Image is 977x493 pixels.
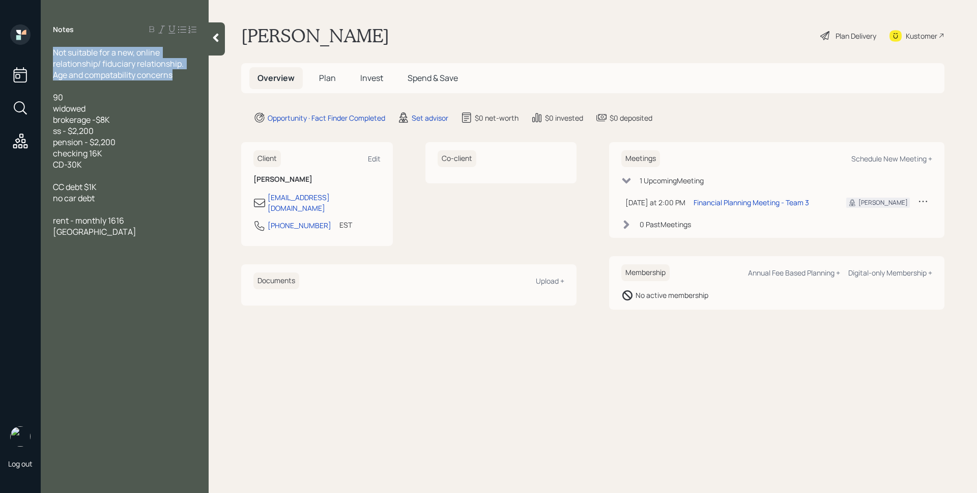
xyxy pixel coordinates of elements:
[625,197,685,208] div: [DATE] at 2:00 PM
[53,24,74,35] label: Notes
[748,268,840,278] div: Annual Fee Based Planning +
[253,150,281,167] h6: Client
[241,24,389,47] h1: [PERSON_NAME]
[640,219,691,230] div: 0 Past Meeting s
[836,31,876,41] div: Plan Delivery
[368,154,381,163] div: Edit
[257,72,295,84] span: Overview
[53,47,185,80] span: Not suitable for a new, online relationship/ fiduciary relationship. Age and compatability concerns
[636,290,708,300] div: No active membership
[268,220,331,231] div: [PHONE_NUMBER]
[360,72,383,84] span: Invest
[848,268,932,278] div: Digital-only Membership +
[53,92,116,170] span: 90 widowed brokerage -$8K ss - $2,200 pension - $2,200 checking 16K CD-30K
[851,154,932,163] div: Schedule New Meeting +
[412,113,448,123] div: Set advisor
[536,276,564,286] div: Upload +
[268,113,385,123] div: Opportunity · Fact Finder Completed
[621,150,660,167] h6: Meetings
[268,192,381,213] div: [EMAIL_ADDRESS][DOMAIN_NAME]
[545,113,583,123] div: $0 invested
[475,113,519,123] div: $0 net-worth
[408,72,458,84] span: Spend & Save
[253,175,381,184] h6: [PERSON_NAME]
[906,31,937,41] div: Kustomer
[438,150,476,167] h6: Co-client
[10,426,31,447] img: james-distasi-headshot.png
[53,215,136,237] span: rent - monthly 1616 [GEOGRAPHIC_DATA]
[53,181,97,204] span: CC debt $1K no car debt
[610,113,652,123] div: $0 deposited
[694,197,809,208] div: Financial Planning Meeting - Team 3
[640,175,704,186] div: 1 Upcoming Meeting
[253,272,299,289] h6: Documents
[8,459,33,469] div: Log out
[858,198,908,207] div: [PERSON_NAME]
[621,264,670,281] h6: Membership
[339,220,352,230] div: EST
[319,72,336,84] span: Plan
